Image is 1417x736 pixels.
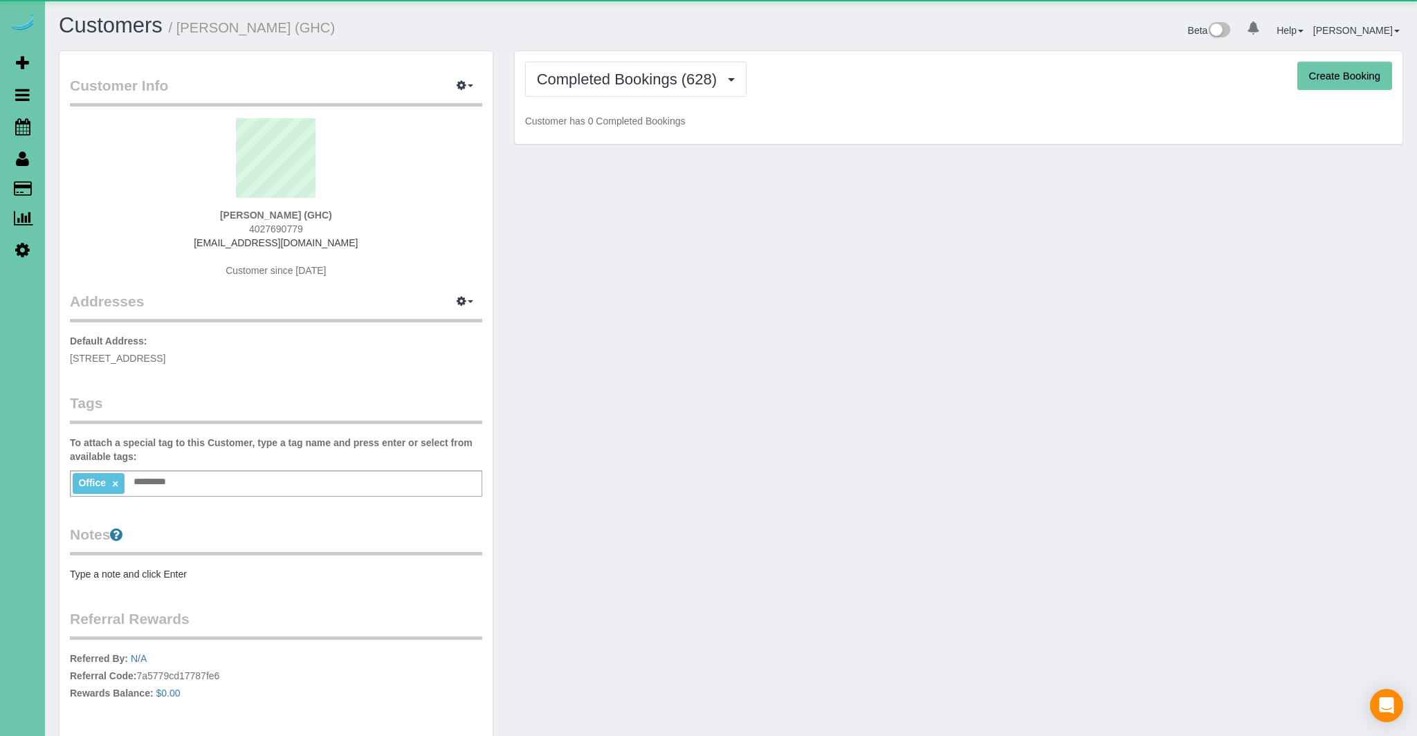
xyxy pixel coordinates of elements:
[70,652,482,703] p: 7a5779cd17787fe6
[70,524,482,555] legend: Notes
[131,653,147,664] a: N/A
[70,686,154,700] label: Rewards Balance:
[249,223,303,234] span: 4027690779
[525,62,747,97] button: Completed Bookings (628)
[1277,25,1304,36] a: Help
[525,114,1392,128] p: Customer has 0 Completed Bookings
[70,334,147,348] label: Default Address:
[59,13,163,37] a: Customers
[78,477,106,488] span: Office
[169,20,336,35] small: / [PERSON_NAME] (GHC)
[70,436,482,463] label: To attach a special tag to this Customer, type a tag name and press enter or select from availabl...
[70,393,482,424] legend: Tags
[537,71,724,88] span: Completed Bookings (628)
[1370,689,1403,722] div: Open Intercom Messenger
[70,75,482,107] legend: Customer Info
[194,237,358,248] a: [EMAIL_ADDRESS][DOMAIN_NAME]
[1207,22,1230,40] img: New interface
[70,669,136,683] label: Referral Code:
[1313,25,1400,36] a: [PERSON_NAME]
[220,210,332,221] strong: [PERSON_NAME] (GHC)
[1188,25,1231,36] a: Beta
[112,478,118,490] a: ×
[156,688,181,699] a: $0.00
[1297,62,1392,91] button: Create Booking
[226,265,326,276] span: Customer since [DATE]
[70,652,128,665] label: Referred By:
[70,353,165,364] span: [STREET_ADDRESS]
[70,609,482,640] legend: Referral Rewards
[70,567,482,581] pre: Type a note and click Enter
[8,14,36,33] img: Automaid Logo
